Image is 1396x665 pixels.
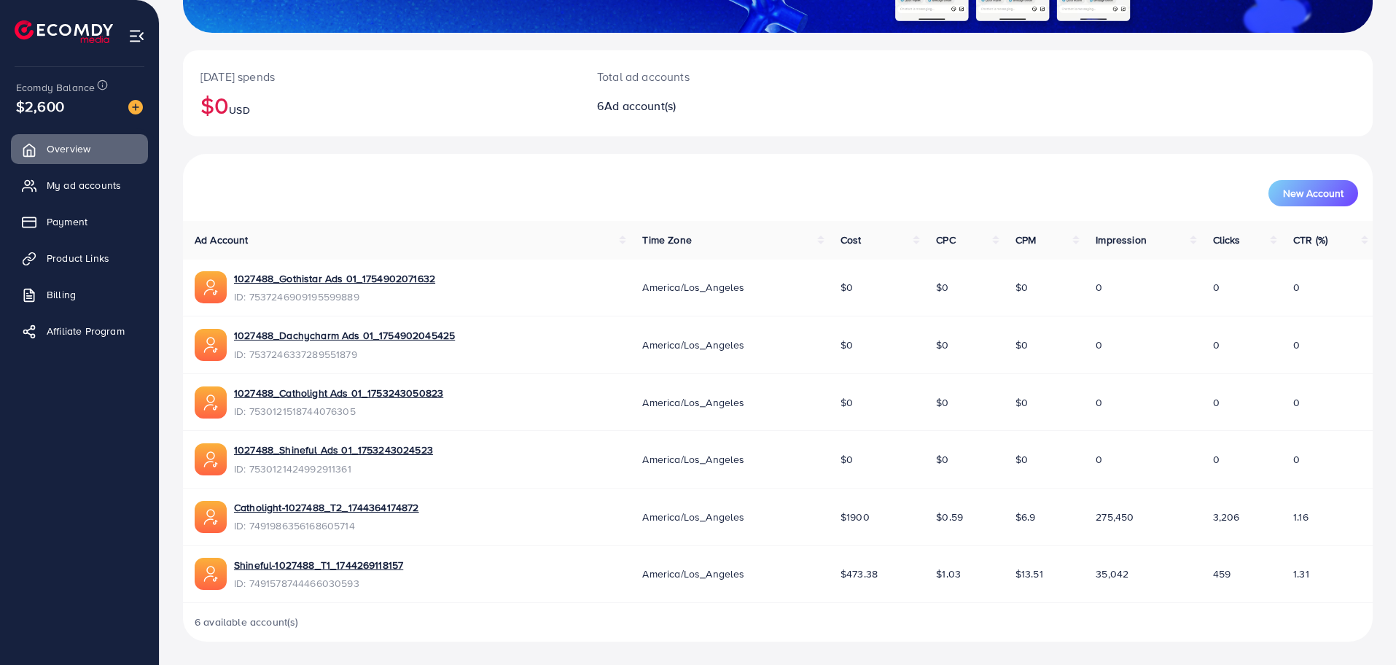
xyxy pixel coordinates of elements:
[936,338,948,352] span: $0
[642,510,744,524] span: America/Los_Angeles
[1334,599,1385,654] iframe: Chat
[195,271,227,303] img: ic-ads-acc.e4c84228.svg
[841,395,853,410] span: $0
[841,338,853,352] span: $0
[16,80,95,95] span: Ecomdy Balance
[642,452,744,467] span: America/Los_Angeles
[642,395,744,410] span: America/Los_Angeles
[1015,233,1036,247] span: CPM
[195,501,227,533] img: ic-ads-acc.e4c84228.svg
[234,576,403,591] span: ID: 7491578744466030593
[1096,280,1102,295] span: 0
[1213,280,1220,295] span: 0
[1283,188,1344,198] span: New Account
[11,244,148,273] a: Product Links
[1213,567,1231,581] span: 459
[11,171,148,200] a: My ad accounts
[936,280,948,295] span: $0
[936,395,948,410] span: $0
[234,386,443,400] a: 1027488_Catholight Ads 01_1753243050823
[841,510,870,524] span: $1900
[195,233,249,247] span: Ad Account
[16,96,64,117] span: $2,600
[1293,338,1300,352] span: 0
[47,141,90,156] span: Overview
[234,289,435,304] span: ID: 7537246909195599889
[200,68,562,85] p: [DATE] spends
[11,316,148,346] a: Affiliate Program
[1096,567,1128,581] span: 35,042
[642,233,691,247] span: Time Zone
[11,280,148,309] a: Billing
[195,443,227,475] img: ic-ads-acc.e4c84228.svg
[841,452,853,467] span: $0
[1096,338,1102,352] span: 0
[1293,395,1300,410] span: 0
[234,328,455,343] a: 1027488_Dachycharm Ads 01_1754902045425
[234,462,433,476] span: ID: 7530121424992911361
[195,558,227,590] img: ic-ads-acc.e4c84228.svg
[1015,452,1028,467] span: $0
[841,567,878,581] span: $473.38
[11,134,148,163] a: Overview
[642,338,744,352] span: America/Los_Angeles
[936,233,955,247] span: CPC
[195,615,299,629] span: 6 available account(s)
[200,91,562,119] h2: $0
[234,500,419,515] a: Catholight-1027488_T2_1744364174872
[234,347,455,362] span: ID: 7537246337289551879
[47,251,109,265] span: Product Links
[1293,280,1300,295] span: 0
[1096,452,1102,467] span: 0
[128,100,143,114] img: image
[234,404,443,419] span: ID: 7530121518744076305
[1293,452,1300,467] span: 0
[1213,510,1240,524] span: 3,206
[195,386,227,419] img: ic-ads-acc.e4c84228.svg
[1015,338,1028,352] span: $0
[1213,338,1220,352] span: 0
[47,214,87,229] span: Payment
[1096,395,1102,410] span: 0
[642,280,744,295] span: America/Los_Angeles
[195,329,227,361] img: ic-ads-acc.e4c84228.svg
[936,510,963,524] span: $0.59
[1096,510,1134,524] span: 275,450
[604,98,676,114] span: Ad account(s)
[936,452,948,467] span: $0
[1096,233,1147,247] span: Impression
[1213,452,1220,467] span: 0
[47,324,125,338] span: Affiliate Program
[597,99,859,113] h2: 6
[642,567,744,581] span: America/Los_Angeles
[11,207,148,236] a: Payment
[1268,180,1358,206] button: New Account
[1213,233,1241,247] span: Clicks
[1293,510,1309,524] span: 1.16
[47,178,121,192] span: My ad accounts
[841,280,853,295] span: $0
[47,287,76,302] span: Billing
[1015,280,1028,295] span: $0
[936,567,961,581] span: $1.03
[234,443,433,457] a: 1027488_Shineful Ads 01_1753243024523
[234,271,435,286] a: 1027488_Gothistar Ads 01_1754902071632
[841,233,862,247] span: Cost
[1213,395,1220,410] span: 0
[1015,510,1036,524] span: $6.9
[15,20,113,43] img: logo
[234,518,419,533] span: ID: 7491986356168605714
[1293,567,1309,581] span: 1.31
[597,68,859,85] p: Total ad accounts
[229,103,249,117] span: USD
[1015,395,1028,410] span: $0
[234,558,403,572] a: Shineful-1027488_T1_1744269118157
[128,28,145,44] img: menu
[1015,567,1043,581] span: $13.51
[1293,233,1327,247] span: CTR (%)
